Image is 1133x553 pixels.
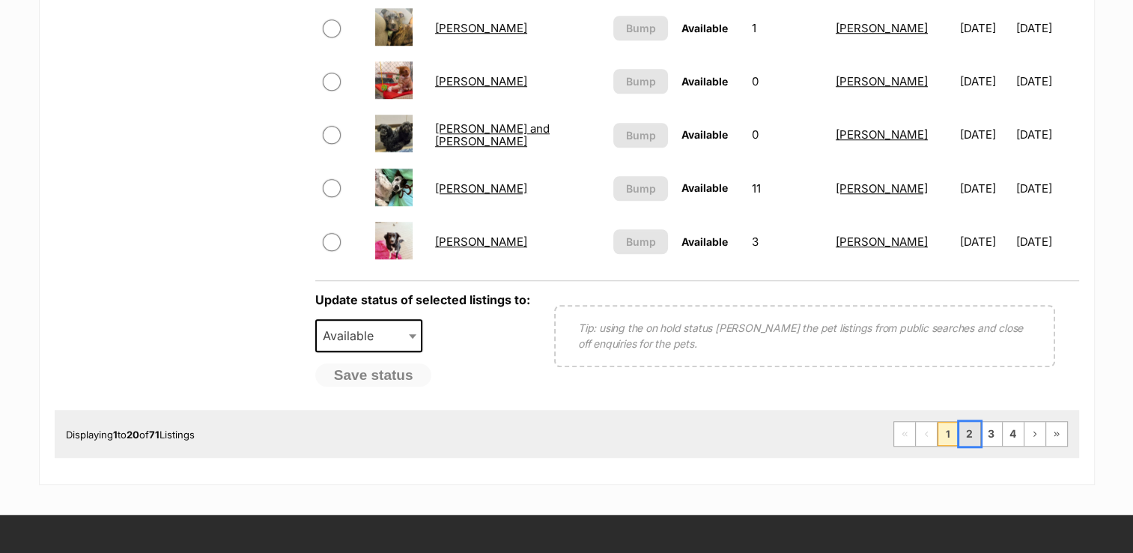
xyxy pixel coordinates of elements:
[746,2,828,54] td: 1
[836,235,928,249] a: [PERSON_NAME]
[315,363,432,387] button: Save status
[1003,422,1024,446] a: Page 4
[954,109,1015,160] td: [DATE]
[681,128,728,141] span: Available
[626,73,656,89] span: Bump
[959,422,980,446] a: Page 2
[938,422,959,446] span: Page 1
[836,21,928,35] a: [PERSON_NAME]
[613,69,669,94] button: Bump
[1016,216,1077,268] td: [DATE]
[681,181,728,194] span: Available
[435,74,527,88] a: [PERSON_NAME]
[127,429,139,441] strong: 20
[626,234,656,250] span: Bump
[435,21,527,35] a: [PERSON_NAME]
[746,163,828,214] td: 11
[1016,109,1077,160] td: [DATE]
[317,325,389,346] span: Available
[315,292,530,307] label: Update status of selected listings to:
[613,229,669,254] button: Bump
[613,16,669,40] button: Bump
[954,2,1015,54] td: [DATE]
[66,429,195,441] span: Displaying to of Listings
[613,176,669,201] button: Bump
[149,429,160,441] strong: 71
[981,422,1002,446] a: Page 3
[1024,422,1045,446] a: Next page
[613,123,669,148] button: Bump
[626,20,656,36] span: Bump
[1046,422,1067,446] a: Last page
[836,74,928,88] a: [PERSON_NAME]
[681,22,728,34] span: Available
[894,422,915,446] span: First page
[893,421,1068,447] nav: Pagination
[954,55,1015,107] td: [DATE]
[1016,55,1077,107] td: [DATE]
[746,55,828,107] td: 0
[315,319,423,352] span: Available
[1016,163,1077,214] td: [DATE]
[435,235,527,249] a: [PERSON_NAME]
[1016,2,1077,54] td: [DATE]
[836,181,928,196] a: [PERSON_NAME]
[435,121,550,148] a: [PERSON_NAME] and [PERSON_NAME]
[435,181,527,196] a: [PERSON_NAME]
[681,75,728,88] span: Available
[626,181,656,196] span: Bump
[916,422,937,446] span: Previous page
[113,429,118,441] strong: 1
[681,235,728,248] span: Available
[746,109,828,160] td: 0
[746,216,828,268] td: 3
[578,320,1031,351] p: Tip: using the on hold status [PERSON_NAME] the pet listings from public searches and close off e...
[954,163,1015,214] td: [DATE]
[954,216,1015,268] td: [DATE]
[836,127,928,142] a: [PERSON_NAME]
[626,127,656,143] span: Bump
[375,169,413,206] img: Dizzy Babbington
